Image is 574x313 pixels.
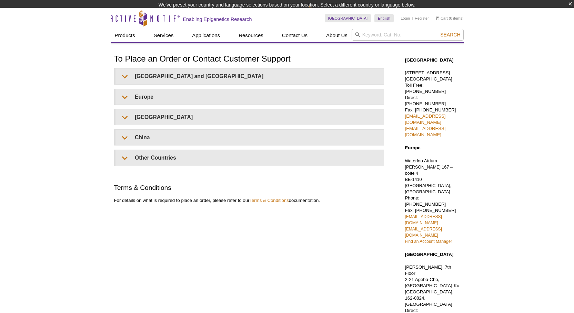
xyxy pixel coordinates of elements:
[234,29,268,42] a: Resources
[309,5,327,21] img: Change Here
[405,239,452,244] a: Find an Account Manager
[114,197,384,204] p: For details on what is required to place an order, please refer to our documentation.
[436,16,448,21] a: Cart
[325,14,371,22] a: [GEOGRAPHIC_DATA]
[374,14,394,22] a: English
[405,252,454,257] strong: [GEOGRAPHIC_DATA]
[412,14,413,22] li: |
[401,16,410,21] a: Login
[115,109,384,125] summary: [GEOGRAPHIC_DATA]
[188,29,224,42] a: Applications
[405,57,454,63] strong: [GEOGRAPHIC_DATA]
[115,150,384,165] summary: Other Countries
[405,158,460,245] p: Waterloo Atrium Phone: [PHONE_NUMBER] Fax: [PHONE_NUMBER]
[249,198,289,203] a: Terms & Conditions
[405,227,442,238] a: [EMAIL_ADDRESS][DOMAIN_NAME]
[114,183,384,192] h2: Terms & Conditions
[150,29,178,42] a: Services
[415,16,429,21] a: Register
[114,54,384,64] h1: To Place an Order or Contact Customer Support
[115,130,384,145] summary: China
[436,16,439,20] img: Your Cart
[405,214,442,225] a: [EMAIL_ADDRESS][DOMAIN_NAME]
[322,29,352,42] a: About Us
[405,145,421,150] strong: Europe
[183,16,252,22] h2: Enabling Epigenetics Research
[278,29,312,42] a: Contact Us
[405,70,460,138] p: [STREET_ADDRESS] [GEOGRAPHIC_DATA] Toll Free: [PHONE_NUMBER] Direct: [PHONE_NUMBER] Fax: [PHONE_N...
[352,29,464,41] input: Keyword, Cat. No.
[405,165,453,194] span: [PERSON_NAME] 167 – boîte 4 BE-1410 [GEOGRAPHIC_DATA], [GEOGRAPHIC_DATA]
[111,29,139,42] a: Products
[115,89,384,105] summary: Europe
[440,32,460,37] span: Search
[405,126,446,137] a: [EMAIL_ADDRESS][DOMAIN_NAME]
[405,114,446,125] a: [EMAIL_ADDRESS][DOMAIN_NAME]
[438,32,462,38] button: Search
[436,14,464,22] li: (0 items)
[115,68,384,84] summary: [GEOGRAPHIC_DATA] and [GEOGRAPHIC_DATA]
